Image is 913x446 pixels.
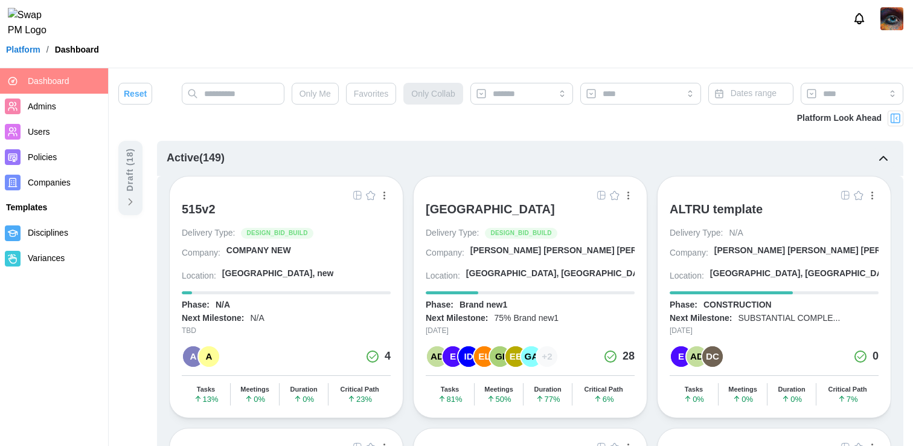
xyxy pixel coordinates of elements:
span: Users [28,127,50,137]
div: Critical Path [828,386,867,393]
span: 0 % [732,395,753,403]
div: Tasks [685,386,703,393]
button: Grid Icon [595,189,608,202]
div: ALTRU template [670,202,763,216]
a: COMPANY NEW [226,245,391,261]
button: Reset [118,83,152,105]
div: / [46,45,49,54]
a: ALTRU template [670,202,879,227]
div: Brand new1 [460,299,507,311]
span: Dates range [731,88,777,98]
span: 0 % [684,395,704,403]
span: 50 % [487,395,511,403]
span: Disciplines [28,228,68,238]
div: TBD [182,325,391,337]
div: Critical Path [340,386,379,393]
span: Favorites [354,83,389,104]
a: [GEOGRAPHIC_DATA] [426,202,635,227]
div: 4 [385,348,391,365]
div: AD [687,346,707,367]
span: Dashboard [28,76,69,86]
span: 81 % [438,395,463,403]
div: 75% Brand new1 [494,312,559,325]
div: EE [505,346,526,367]
div: Duration [778,386,806,393]
div: Platform Look Ahead [797,112,882,125]
div: Meetings [728,386,757,393]
div: 28 [623,348,635,365]
button: Favorites [346,83,397,105]
div: Tasks [197,386,215,393]
div: Location: [426,270,460,282]
div: Tasks [441,386,459,393]
a: Platform [6,45,40,54]
span: 13 % [194,395,219,403]
div: Duration [290,386,318,393]
span: 77 % [536,395,560,403]
div: Active ( 149 ) [167,150,225,167]
div: N/A [729,227,743,239]
span: 6 % [594,395,614,403]
div: + 2 [537,346,557,367]
span: DESIGN_BID_BUILD [246,228,307,238]
div: [DATE] [670,325,879,337]
div: Meetings [484,386,513,393]
img: Empty Star [854,190,863,200]
span: Admins [28,102,56,111]
div: ID [458,346,479,367]
div: 0 [873,348,879,365]
div: GI [490,346,510,367]
div: GA [521,346,542,367]
button: Notifications [849,8,870,29]
div: Templates [6,201,102,215]
div: Meetings [240,386,269,393]
div: Phase: [426,299,453,311]
span: 0 % [245,395,265,403]
div: 515v2 [182,202,216,216]
div: Draft ( 18 ) [124,148,137,191]
img: Grid Icon [841,190,850,200]
div: [GEOGRAPHIC_DATA], [GEOGRAPHIC_DATA] [466,268,652,280]
img: Grid Icon [353,190,362,200]
a: [PERSON_NAME] [PERSON_NAME] [PERSON_NAME] A... [714,245,879,261]
div: Dashboard [55,45,99,54]
span: 23 % [347,395,372,403]
div: Duration [534,386,562,393]
span: Variances [28,253,65,263]
button: Empty Star [608,189,621,202]
div: [GEOGRAPHIC_DATA], new [222,268,334,280]
div: Critical Path [584,386,623,393]
button: Grid Icon [839,189,852,202]
div: E [671,346,691,367]
div: Delivery Type: [426,227,479,239]
span: Policies [28,152,57,162]
span: DESIGN_BID_BUILD [490,228,551,238]
img: Empty Star [366,190,376,200]
div: AD [427,346,447,367]
div: EL [474,346,495,367]
div: COMPANY NEW [226,245,291,257]
img: Project Look Ahead Button [889,112,902,124]
div: CONSTRUCTION [703,299,772,311]
div: Phase: [182,299,210,311]
div: Location: [182,270,216,282]
button: Dates range [708,83,793,105]
div: N/A [250,312,264,325]
div: Company: [426,247,464,259]
a: [PERSON_NAME] [PERSON_NAME] [PERSON_NAME] A... [470,245,635,261]
img: Swap PM Logo [8,8,57,38]
div: Phase: [670,299,697,311]
div: Delivery Type: [182,227,235,239]
div: Next Milestone: [426,312,488,325]
div: [GEOGRAPHIC_DATA], [GEOGRAPHIC_DATA] [710,268,895,280]
div: A [183,346,203,367]
a: 515v2 [182,202,391,227]
button: Grid Icon [351,189,364,202]
span: Only Me [300,83,331,104]
div: [PERSON_NAME] [PERSON_NAME] [PERSON_NAME] A... [470,245,703,257]
img: Empty Star [610,190,620,200]
div: Location: [670,270,704,282]
span: Reset [124,83,147,104]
